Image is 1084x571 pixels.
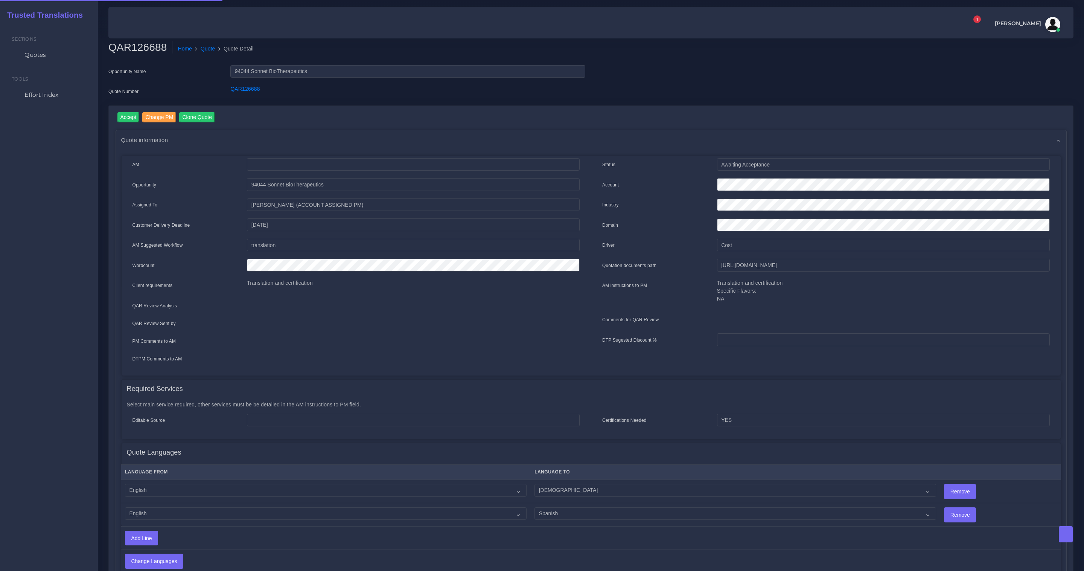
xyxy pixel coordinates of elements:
div: Quote information [116,130,1066,150]
input: Change PM [142,112,176,122]
a: Home [178,45,192,53]
span: Quotes [24,51,46,59]
img: avatar [1045,17,1060,32]
label: Client requirements [132,282,173,289]
label: Driver [602,242,615,249]
label: AM Suggested Workflow [132,242,183,249]
a: [PERSON_NAME]avatar [991,17,1063,32]
input: pm [247,198,580,211]
h2: Trusted Translations [2,11,83,20]
label: Opportunity [132,182,157,188]
label: Quotation documents path [602,262,656,269]
h2: QAR126688 [108,41,172,54]
input: Accept [117,112,140,122]
h4: Required Services [127,385,183,393]
input: Add Line [125,531,158,545]
label: Opportunity Name [108,68,146,75]
label: Quote Number [108,88,139,95]
input: Remove [944,508,976,522]
span: Tools [12,76,29,82]
p: Translation and certification [247,279,580,287]
a: 1 [967,20,980,30]
label: Certifications Needed [602,417,647,424]
label: Customer Delivery Deadline [132,222,190,229]
label: PM Comments to AM [132,338,176,345]
label: Comments for QAR Review [602,316,659,323]
label: QAR Review Analysis [132,302,177,309]
label: AM instructions to PM [602,282,647,289]
p: Translation and certification Specific Flavors: NA [717,279,1050,303]
input: Change Languages [125,554,183,568]
h4: Quote Languages [127,449,181,457]
span: Effort Index [24,91,58,99]
label: DTPM Comments to AM [132,356,182,362]
label: Wordcount [132,262,155,269]
span: [PERSON_NAME] [995,21,1041,26]
li: Quote Detail [215,45,254,53]
label: Industry [602,202,619,208]
input: Remove [944,484,976,499]
label: Status [602,161,615,168]
span: 1 [973,15,981,23]
label: Editable Source [132,417,165,424]
label: DTP Sugested Discount % [602,337,657,344]
a: Effort Index [6,87,92,103]
span: Sections [12,36,37,42]
label: Domain [602,222,618,229]
a: Trusted Translations [2,9,83,21]
input: Clone Quote [179,112,215,122]
label: AM [132,161,139,168]
a: Quotes [6,47,92,63]
th: Language From [121,464,531,480]
label: QAR Review Sent by [132,320,176,327]
label: Assigned To [132,202,158,208]
span: Quote information [121,136,168,144]
a: QAR126688 [230,86,260,92]
p: Select main service required, other services must be be detailed in the AM instructions to PM field. [127,401,1055,409]
label: Account [602,182,619,188]
th: Language To [531,464,940,480]
a: Quote [201,45,215,53]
